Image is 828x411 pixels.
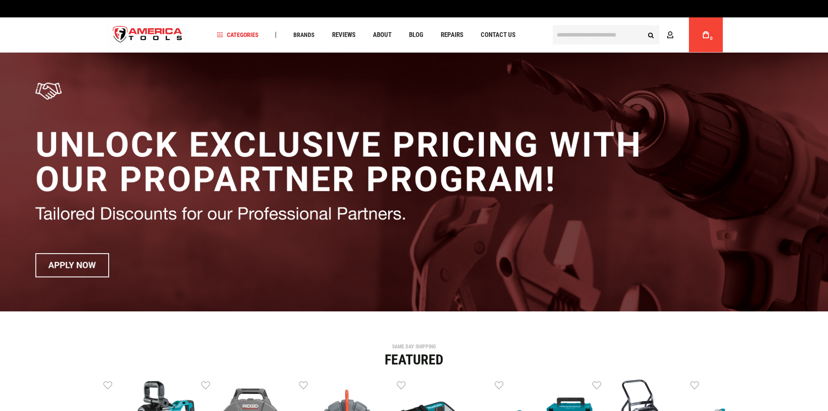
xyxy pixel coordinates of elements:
button: Search [643,27,659,43]
img: America Tools [106,19,190,51]
a: About [369,29,396,41]
span: Contact Us [481,32,515,38]
span: Blog [409,32,423,38]
span: Reviews [332,32,356,38]
a: Blog [405,29,427,41]
span: Repairs [441,32,463,38]
span: 0 [710,36,713,41]
span: Brands [293,32,315,38]
span: About [373,32,392,38]
div: Featured [103,353,725,367]
a: Repairs [437,29,467,41]
a: store logo [106,19,190,51]
a: Contact Us [477,29,519,41]
a: Brands [289,29,319,41]
a: 0 [698,17,714,52]
a: Reviews [328,29,359,41]
span: Categories [217,32,259,38]
a: Categories [213,29,263,41]
div: SAME DAY SHIPPING [103,344,725,349]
